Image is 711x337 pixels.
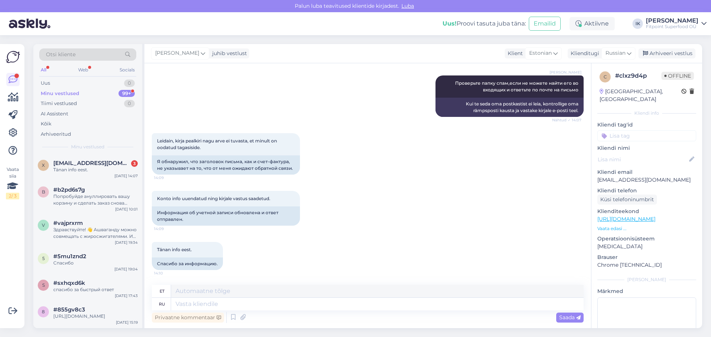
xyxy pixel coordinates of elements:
div: AI Assistent [41,110,68,118]
span: Otsi kliente [46,51,76,58]
input: Lisa tag [597,130,696,141]
p: Märkmed [597,287,696,295]
div: Kliendi info [597,110,696,117]
div: IK [632,18,643,29]
img: Askly Logo [6,50,20,64]
div: 2 / 3 [6,193,19,199]
p: Klienditeekond [597,208,696,215]
div: [PERSON_NAME] [597,276,696,283]
div: 99+ [118,90,135,97]
div: [DATE] 15:19 [116,320,138,325]
div: Tänan info eest. [53,166,138,173]
div: Privaatne kommentaar [152,313,224,323]
p: Kliendi telefon [597,187,696,195]
span: Luba [399,3,416,9]
div: et [160,285,164,297]
div: Aktiivne [570,17,615,30]
span: Проверьте папку спам,если не можете найти его во входящих и ответьте по почте на письмо [455,80,580,92]
div: Web [77,65,90,75]
p: Brauser [597,253,696,261]
div: Küsi telefoninumbrit [597,195,657,205]
div: Klient [505,50,523,57]
div: Я обнаружил, что заголовок письма, как и счет-фактура, не указывает на то, что от меня ожидают об... [152,155,300,175]
div: Информация об учетной записи обновлена ​​и ответ отправлен. [152,206,300,226]
span: 14:09 [154,226,182,232]
p: Vaata edasi ... [597,225,696,232]
div: Спасибо за информацию. [152,257,223,270]
div: Klienditugi [568,50,599,57]
p: Kliendi email [597,168,696,176]
div: Uus [41,80,50,87]
span: Saada [559,314,581,321]
span: 14:10 [154,270,182,276]
div: Попробуйде ануллировать вашу корзину и сделать заказ снова используя другой браузер или устройство [53,193,138,206]
div: [DATE] 19:34 [115,240,138,245]
p: Kliendi tag'id [597,121,696,129]
span: #5mu1znd2 [53,253,86,260]
span: #vajprxrm [53,220,83,226]
div: ru [159,298,165,310]
button: Emailid [529,17,561,31]
div: Minu vestlused [41,90,79,97]
div: Socials [118,65,136,75]
div: [URL][DOMAIN_NAME] [53,313,138,320]
div: 3 [131,160,138,167]
span: s [42,282,45,288]
span: [PERSON_NAME] [155,49,199,57]
div: [PERSON_NAME] [646,18,698,24]
div: Здравствуйте! 👋 Ашваганду можно совмещать с жиросжигателями. Из наиболее популярных и безопасных ... [53,226,138,240]
span: 8 [42,309,45,314]
div: Arhiveeri vestlus [638,48,695,58]
span: b [42,189,45,195]
b: Uus! [443,20,457,27]
p: Kliendi nimi [597,144,696,152]
div: [DATE] 14:07 [114,173,138,179]
span: Minu vestlused [71,144,104,150]
span: v [42,222,45,228]
span: Konto info uuendatud ning kirjale vastus saadetud. [157,196,270,201]
div: Спасибо [53,260,138,266]
span: Offline [661,72,694,80]
div: 0 [124,100,135,107]
span: 5 [42,256,45,261]
span: Leidain, kirja pealkiri nagu arve ei tuvasta, et minult on oodatud tagasiside. [157,138,278,150]
div: 0 [124,80,135,87]
a: [PERSON_NAME]Fitpoint Superfood OÜ [646,18,707,30]
span: Russian [605,49,625,57]
input: Lisa nimi [598,155,688,164]
p: [MEDICAL_DATA] [597,243,696,250]
div: Vaata siia [6,166,19,199]
span: Tänan info eest. [157,247,192,252]
div: juhib vestlust [209,50,247,57]
div: [DATE] 10:01 [115,206,138,212]
span: #sxhqxd6k [53,280,85,286]
div: Kõik [41,120,51,128]
span: #b2pd6s7g [53,186,85,193]
span: x [42,162,45,168]
div: Arhiveeritud [41,131,71,138]
p: Operatsioonisüsteem [597,235,696,243]
div: [DATE] 17:43 [115,293,138,299]
span: Estonian [529,49,552,57]
span: xlkotlx@gmail.com [53,160,130,166]
span: [PERSON_NAME] [550,70,581,75]
div: спасибо за быстрый ответ [53,286,138,293]
div: Tiimi vestlused [41,100,77,107]
div: All [39,65,48,75]
div: Proovi tasuta juba täna: [443,19,526,28]
div: Kui te seda oma postkastist ei leia, kontrollige oma rämpsposti kausta ja vastake kirjale e-posti... [435,98,584,117]
p: Chrome [TECHNICAL_ID] [597,261,696,269]
a: [URL][DOMAIN_NAME] [597,216,655,222]
p: [EMAIL_ADDRESS][DOMAIN_NAME] [597,176,696,184]
div: [GEOGRAPHIC_DATA], [GEOGRAPHIC_DATA] [600,88,681,103]
span: #855gv8c3 [53,306,85,313]
span: c [604,74,607,80]
div: # clxz9d4p [615,71,661,80]
div: [DATE] 19:04 [114,266,138,272]
div: Fitpoint Superfood OÜ [646,24,698,30]
span: Nähtud ✓ 14:07 [552,117,581,123]
span: 14:09 [154,175,182,181]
